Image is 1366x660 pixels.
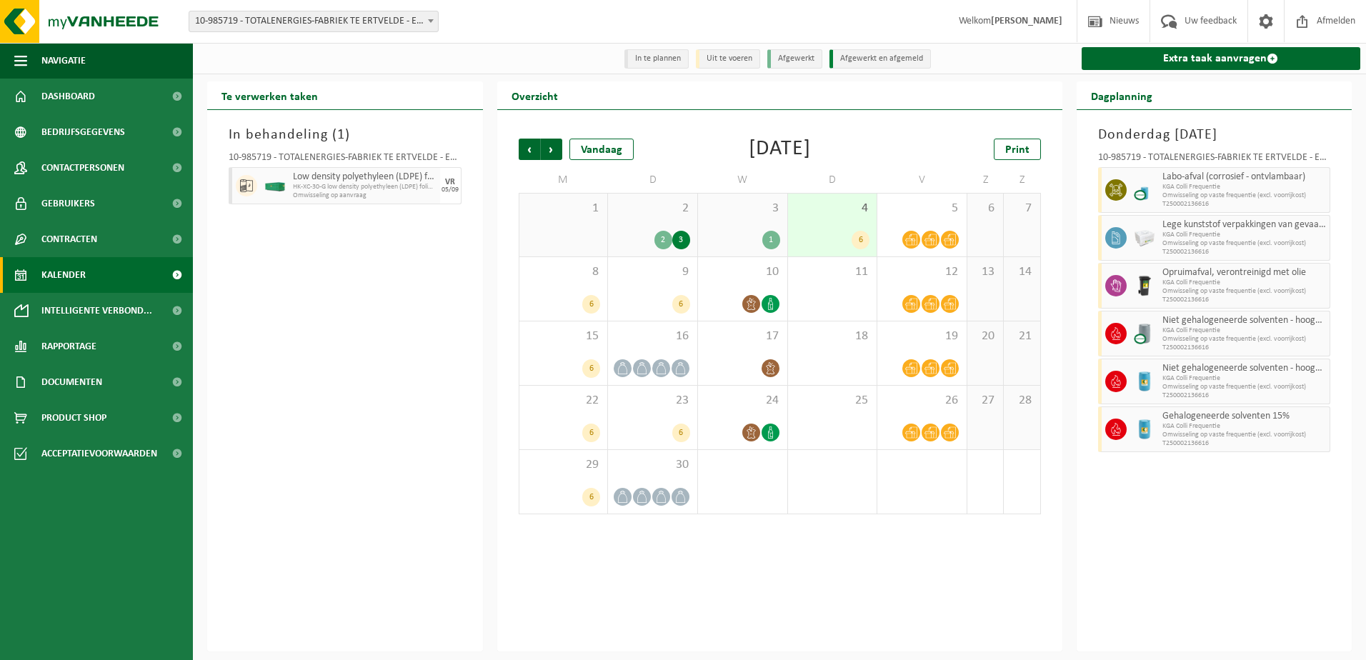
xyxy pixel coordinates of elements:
[41,114,125,150] span: Bedrijfsgegevens
[967,167,1004,193] td: Z
[762,231,780,249] div: 1
[527,264,601,280] span: 8
[1162,439,1327,448] span: T250002136616
[41,186,95,221] span: Gebruikers
[1162,363,1327,374] span: Niet gehalogeneerde solventen - hoogcalorisch in 200lt-vat
[582,295,600,314] div: 6
[795,264,870,280] span: 11
[1162,248,1327,256] span: T250002136616
[974,329,996,344] span: 20
[795,329,870,344] span: 18
[582,488,600,506] div: 6
[1134,371,1155,392] img: LP-LD-00200-HPE-21
[445,178,455,186] div: VR
[1162,219,1327,231] span: Lege kunststof verpakkingen van gevaarlijke stoffen
[1134,323,1155,344] img: LP-LD-00200-CU
[829,49,931,69] li: Afgewerkt en afgemeld
[698,167,788,193] td: W
[41,150,124,186] span: Contactpersonen
[852,231,869,249] div: 6
[1077,81,1167,109] h2: Dagplanning
[41,436,157,471] span: Acceptatievoorwaarden
[569,139,634,160] div: Vandaag
[293,171,437,183] span: Low density polyethyleen (LDPE) folie, los, naturel
[672,295,690,314] div: 6
[1162,326,1327,335] span: KGA Colli Frequentie
[1162,335,1327,344] span: Omwisseling op vaste frequentie (excl. voorrijkost)
[1098,153,1331,167] div: 10-985719 - TOTALENERGIES-FABRIEK TE ERTVELDE - ERTVELDE
[615,457,690,473] span: 30
[41,257,86,293] span: Kalender
[705,264,780,280] span: 10
[442,186,459,194] div: 05/09
[527,393,601,409] span: 22
[41,329,96,364] span: Rapportage
[1162,231,1327,239] span: KGA Colli Frequentie
[749,139,811,160] div: [DATE]
[1134,419,1155,440] img: LP-LD-00200-HPE-21
[795,393,870,409] span: 25
[527,329,601,344] span: 15
[1162,171,1327,183] span: Labo-afval (corrosief - ontvlambaar)
[1162,315,1327,326] span: Niet gehalogeneerde solventen - hoogcalorisch in 200lt-vat
[788,167,878,193] td: D
[41,293,152,329] span: Intelligente verbond...
[41,43,86,79] span: Navigatie
[795,201,870,216] span: 4
[705,201,780,216] span: 3
[1162,200,1327,209] span: T250002136616
[1162,383,1327,391] span: Omwisseling op vaste frequentie (excl. voorrijkost)
[1162,344,1327,352] span: T250002136616
[1134,275,1155,296] img: WB-0240-HPE-BK-01
[705,393,780,409] span: 24
[974,264,996,280] span: 13
[207,81,332,109] h2: Te verwerken taken
[1011,264,1032,280] span: 14
[1162,183,1327,191] span: KGA Colli Frequentie
[884,393,959,409] span: 26
[1162,279,1327,287] span: KGA Colli Frequentie
[884,201,959,216] span: 5
[229,153,462,167] div: 10-985719 - TOTALENERGIES-FABRIEK TE ERTVELDE - ERTVELDE
[696,49,760,69] li: Uit te voeren
[705,329,780,344] span: 17
[519,167,609,193] td: M
[1162,391,1327,400] span: T250002136616
[582,424,600,442] div: 6
[1162,422,1327,431] span: KGA Colli Frequentie
[527,457,601,473] span: 29
[189,11,438,31] span: 10-985719 - TOTALENERGIES-FABRIEK TE ERTVELDE - ERTVELDE
[877,167,967,193] td: V
[994,139,1041,160] a: Print
[1004,167,1040,193] td: Z
[1162,191,1327,200] span: Omwisseling op vaste frequentie (excl. voorrijkost)
[1011,393,1032,409] span: 28
[1005,144,1030,156] span: Print
[974,201,996,216] span: 6
[1134,179,1155,201] img: LP-OT-00060-CU
[615,264,690,280] span: 9
[229,124,462,146] h3: In behandeling ( )
[991,16,1062,26] strong: [PERSON_NAME]
[615,393,690,409] span: 23
[672,231,690,249] div: 3
[615,201,690,216] span: 2
[654,231,672,249] div: 2
[541,139,562,160] span: Volgende
[519,139,540,160] span: Vorige
[41,79,95,114] span: Dashboard
[293,191,437,200] span: Omwisseling op aanvraag
[1011,329,1032,344] span: 21
[293,183,437,191] span: HK-XC-30-G low density polyethyleen (LDPE) folie, los, natur
[1162,287,1327,296] span: Omwisseling op vaste frequentie (excl. voorrijkost)
[497,81,572,109] h2: Overzicht
[1134,227,1155,249] img: PB-LB-0680-HPE-GY-02
[1162,267,1327,279] span: Opruimafval, verontreinigd met olie
[41,364,102,400] span: Documenten
[615,329,690,344] span: 16
[1011,201,1032,216] span: 7
[624,49,689,69] li: In te plannen
[41,221,97,257] span: Contracten
[189,11,439,32] span: 10-985719 - TOTALENERGIES-FABRIEK TE ERTVELDE - ERTVELDE
[884,264,959,280] span: 12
